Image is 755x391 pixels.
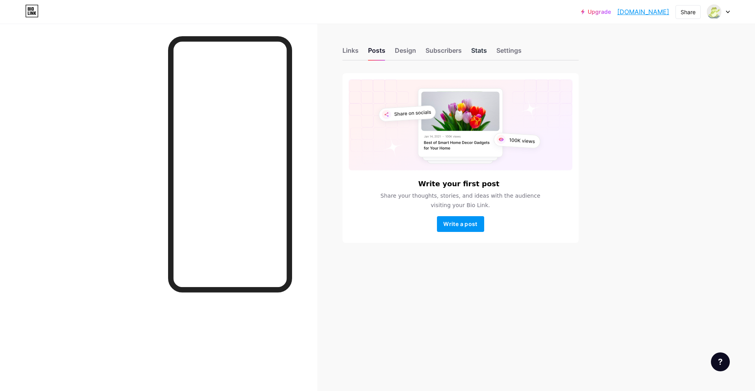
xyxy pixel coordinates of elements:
[368,46,385,60] div: Posts
[426,46,462,60] div: Subscribers
[437,216,484,232] button: Write a post
[581,9,611,15] a: Upgrade
[342,46,359,60] div: Links
[371,191,550,210] span: Share your thoughts, stories, and ideas with the audience visiting your Bio Link.
[395,46,416,60] div: Design
[681,8,696,16] div: Share
[471,46,487,60] div: Stats
[496,46,522,60] div: Settings
[707,4,722,19] img: littletoadsfind
[418,180,499,188] h6: Write your first post
[443,221,477,227] span: Write a post
[617,7,669,17] a: [DOMAIN_NAME]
